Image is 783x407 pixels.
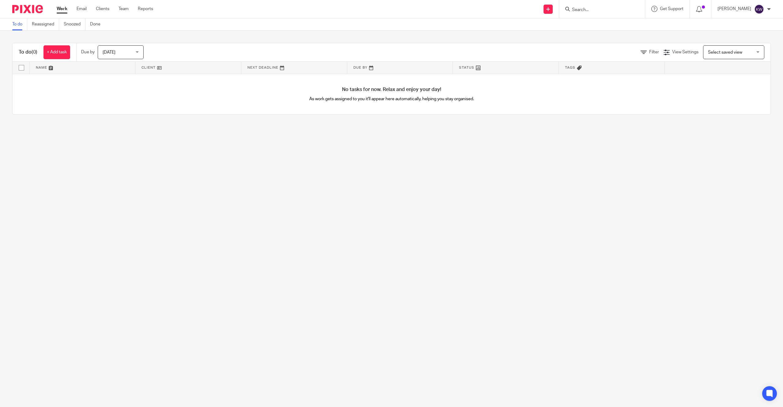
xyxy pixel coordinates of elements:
img: svg%3E [754,4,764,14]
img: Pixie [12,5,43,13]
a: Reassigned [32,18,59,30]
a: + Add task [43,45,70,59]
span: Select saved view [708,50,742,55]
span: [DATE] [103,50,115,55]
a: Done [90,18,105,30]
a: Snoozed [64,18,85,30]
h4: No tasks for now. Relax and enjoy your day! [13,86,770,93]
a: To do [12,18,27,30]
a: Team [119,6,129,12]
input: Search [571,7,627,13]
span: Filter [649,50,659,54]
p: [PERSON_NAME] [717,6,751,12]
p: Due by [81,49,95,55]
span: (0) [32,50,37,55]
a: Email [77,6,87,12]
a: Reports [138,6,153,12]
p: As work gets assigned to you it'll appear here automatically, helping you stay organised. [202,96,581,102]
a: Work [57,6,67,12]
span: Get Support [660,7,683,11]
span: Tags [565,66,575,69]
a: Clients [96,6,109,12]
h1: To do [19,49,37,55]
span: View Settings [672,50,698,54]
